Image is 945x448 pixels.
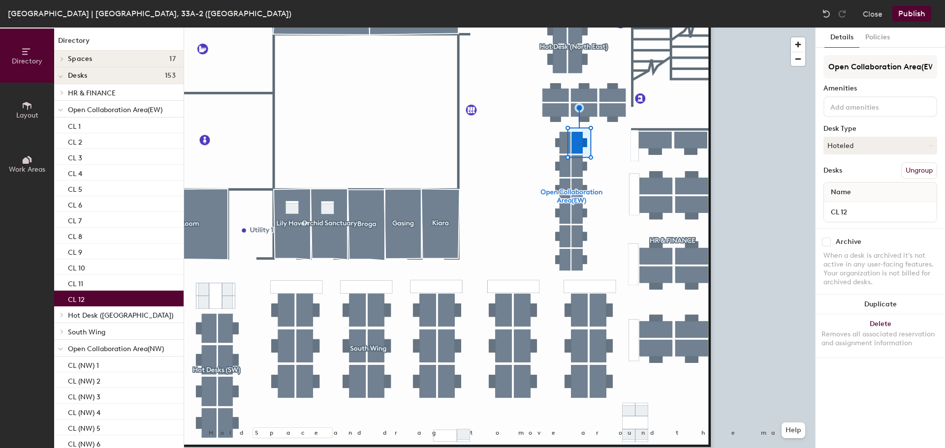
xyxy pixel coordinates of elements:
div: Archive [836,238,861,246]
p: CL (NW) 4 [68,406,100,417]
span: 17 [169,55,176,63]
p: CL 4 [68,167,82,178]
span: Spaces [68,55,93,63]
p: CL 1 [68,119,81,131]
p: CL (NW) 3 [68,390,100,401]
button: Duplicate [816,295,945,314]
p: CL (NW) 5 [68,421,100,433]
p: CL 2 [68,135,82,147]
div: Amenities [823,85,937,92]
span: HR & FINANCE [68,89,116,97]
h1: Directory [54,35,184,51]
p: CL 11 [68,277,83,288]
p: CL (NW) 1 [68,358,99,370]
div: When a desk is archived it's not active in any user-facing features. Your organization is not bil... [823,251,937,287]
span: Open Collaboration Area(EW) [68,106,162,114]
span: Hot Desk ([GEOGRAPHIC_DATA]) [68,311,173,320]
p: CL 3 [68,151,82,162]
span: Open Collaboration Area(NW) [68,345,164,353]
p: CL (NW) 2 [68,374,100,386]
input: Unnamed desk [826,205,935,219]
div: Desks [823,167,842,175]
button: Details [824,28,859,48]
p: CL 6 [68,198,82,209]
span: Work Areas [9,165,45,174]
p: CL 10 [68,261,85,272]
span: Desks [68,72,87,80]
button: Publish [892,6,931,22]
button: DeleteRemoves all associated reservation and assignment information [816,314,945,358]
div: Desk Type [823,125,937,133]
span: 153 [165,72,176,80]
p: CL 12 [68,293,85,304]
div: [GEOGRAPHIC_DATA] | [GEOGRAPHIC_DATA], 33A-2 ([GEOGRAPHIC_DATA]) [8,7,291,20]
span: Directory [12,57,42,65]
input: Add amenities [828,100,917,112]
button: Policies [859,28,896,48]
div: Removes all associated reservation and assignment information [821,330,939,348]
img: Undo [821,9,831,19]
button: Help [782,422,805,438]
span: Name [826,183,856,201]
p: CL 9 [68,245,82,257]
button: Close [863,6,882,22]
button: Hoteled [823,137,937,154]
button: Ungroup [901,162,937,179]
p: CL 8 [68,230,82,241]
span: Layout [16,111,38,119]
span: South Wing [68,328,105,336]
img: Redo [837,9,847,19]
p: CL 5 [68,182,82,194]
p: CL 7 [68,214,82,225]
